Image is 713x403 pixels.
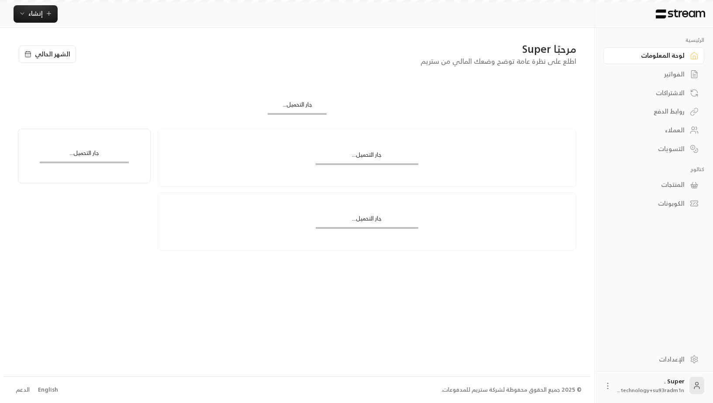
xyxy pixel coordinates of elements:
div: جار التحميل... [40,149,129,162]
img: Logo [655,9,706,19]
span: اطلع على نظرة عامة توضح وضعك المالي من ستريم [420,55,576,67]
span: technology+su93radm1n... [617,386,684,395]
div: جار التحميل... [268,100,327,113]
div: المنتجات [614,180,685,189]
a: الدعم [13,382,32,398]
a: الكوبونات [603,195,704,212]
div: الفواتير [614,70,685,79]
a: المنتجات [603,176,704,193]
div: لوحة المعلومات [614,51,685,60]
div: جار التحميل... [316,151,418,163]
p: كتالوج [603,166,704,173]
a: الاشتراكات [603,84,704,101]
a: الإعدادات [603,351,704,368]
div: التسويات [614,145,685,153]
div: English [38,386,58,394]
a: الفواتير [603,66,704,83]
a: روابط الدفع [603,103,704,120]
div: العملاء [614,126,685,134]
a: لوحة المعلومات [603,47,704,64]
div: روابط الدفع [614,107,685,116]
div: جار التحميل... [316,214,418,227]
a: العملاء [603,122,704,139]
span: إنشاء [28,8,43,19]
button: الشهر الحالي [19,45,76,63]
div: الاشتراكات [614,89,685,97]
a: التسويات [603,140,704,157]
p: الرئيسية [603,37,704,44]
div: مرحبًا Super [86,42,577,56]
div: Super . [617,377,684,394]
div: © 2025 جميع الحقوق محفوظة لشركة ستريم للمدفوعات. [441,386,582,394]
div: الإعدادات [614,355,685,364]
div: الكوبونات [614,199,685,208]
button: إنشاء [14,5,58,23]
